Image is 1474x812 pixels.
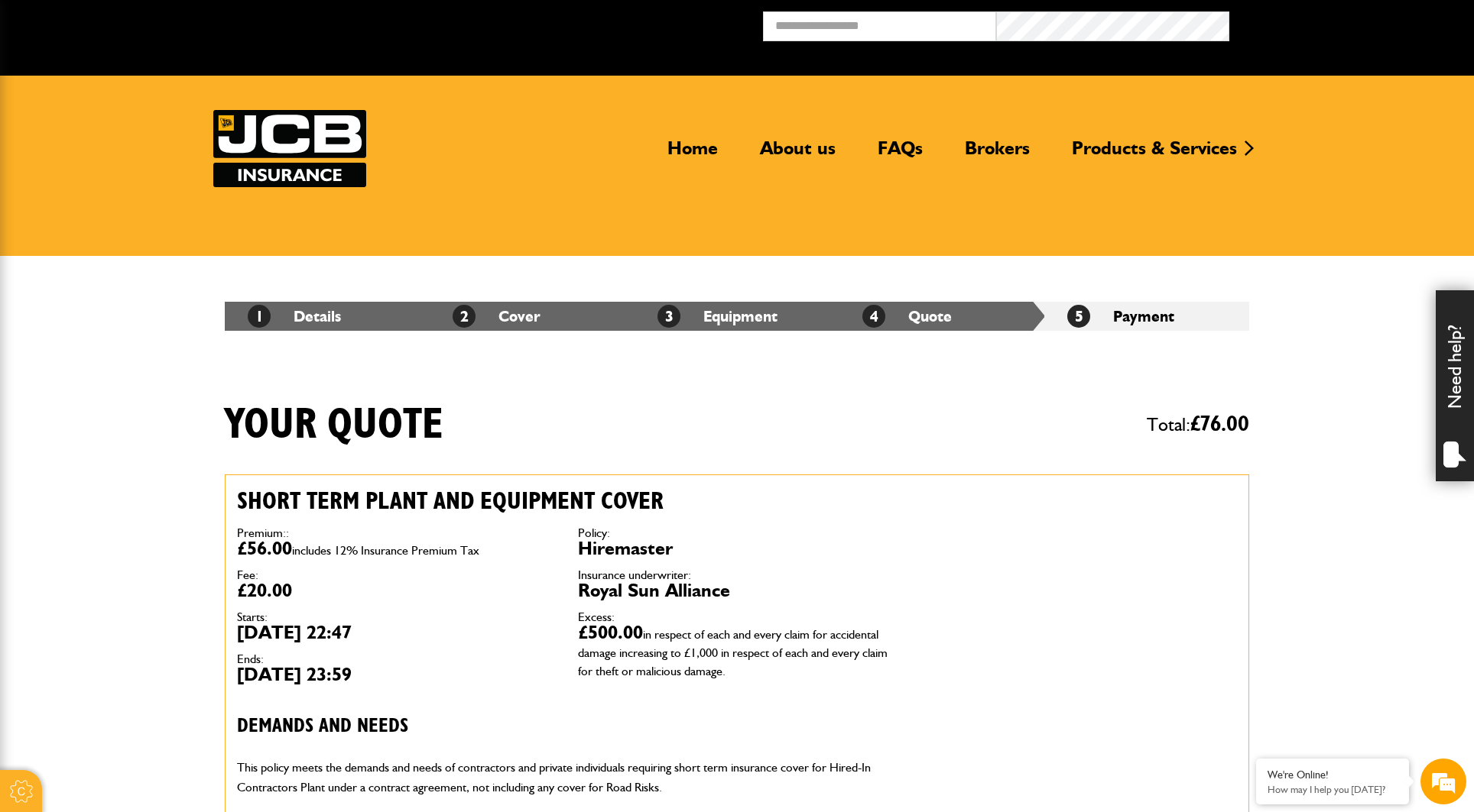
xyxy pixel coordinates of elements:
[237,539,555,558] dd: £56.00
[237,665,555,684] dd: [DATE] 23:59
[237,569,555,581] dt: Fee:
[578,581,896,600] dd: Royal Sun Alliance
[1044,302,1249,331] li: Payment
[1200,413,1249,435] span: 76.00
[292,543,479,558] span: includes 12% Insurance Premium Tax
[213,110,366,187] img: JCB Insurance Services logo
[248,307,341,325] a: 1Details
[237,715,896,739] h3: Demands and needs
[953,137,1041,172] a: Brokers
[237,758,896,797] p: This policy meets the demands and needs of contractors and private individuals requiring short te...
[237,581,555,600] dd: £20.00
[453,307,541,325] a: 2Cover
[657,307,778,325] a: 3Equipment
[1229,11,1463,35] button: Broker Login
[1067,305,1090,328] span: 5
[578,527,896,539] dt: Policy:
[237,653,555,665] dt: Ends:
[1190,413,1249,435] span: £
[656,137,729,172] a: Home
[578,611,896,623] dt: Excess:
[578,539,896,558] dd: Hiremaster
[213,110,366,187] a: JCB Insurance Services
[1147,407,1249,442] span: Total:
[237,623,555,642] dd: [DATE] 22:47
[578,623,896,678] dd: £500.00
[578,569,896,581] dt: Insurance underwriter:
[866,137,934,172] a: FAQs
[578,627,888,678] span: in respect of each and every claim for accidental damage increasing to £1,000 in respect of each ...
[237,527,555,539] dt: Premium::
[225,400,443,451] h1: Your quote
[657,305,680,328] span: 3
[862,305,885,328] span: 4
[248,305,271,328] span: 1
[1268,784,1398,795] p: How may I help you today?
[453,305,476,328] span: 2
[1436,290,1474,481] div: Need help?
[1268,768,1398,781] div: We're Online!
[1060,137,1248,172] a: Products & Services
[237,611,555,623] dt: Starts:
[748,137,847,172] a: About us
[839,302,1044,331] li: Quote
[237,487,896,516] h2: Short term plant and equipment cover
